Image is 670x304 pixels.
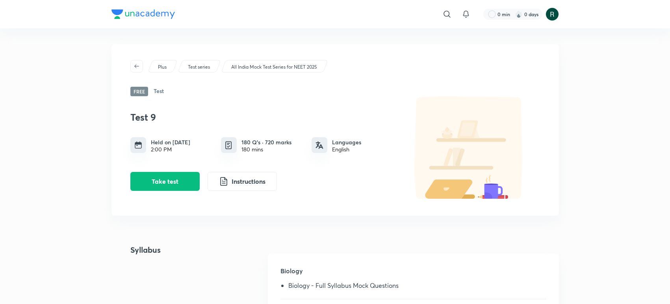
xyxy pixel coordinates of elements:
[154,87,164,96] h6: Test
[230,63,318,71] a: All India Mock Test Series for NEET 2025
[156,63,168,71] a: Plus
[546,7,559,21] img: Khushi Gupta
[188,63,210,71] p: Test series
[130,112,394,123] h3: Test 9
[280,266,546,282] h5: Biology
[241,138,291,146] h6: 180 Q’s · 720 marks
[134,141,142,149] img: timing
[219,177,228,186] img: instruction
[288,282,546,292] li: Biology - Full Syllabus Mock Questions
[241,146,291,153] div: 180 mins
[231,63,317,71] p: All India Mock Test Series for NEET 2025
[130,172,200,191] button: Take test
[208,172,277,191] button: Instructions
[224,140,234,150] img: quiz info
[158,63,167,71] p: Plus
[332,138,361,146] h6: Languages
[398,96,540,199] img: default
[515,10,523,18] img: streak
[151,146,190,153] div: 2:00 PM
[316,141,323,149] img: languages
[332,146,361,153] div: English
[111,9,175,19] img: Company Logo
[186,63,211,71] a: Test series
[130,87,148,96] span: Free
[151,138,190,146] h6: Held on [DATE]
